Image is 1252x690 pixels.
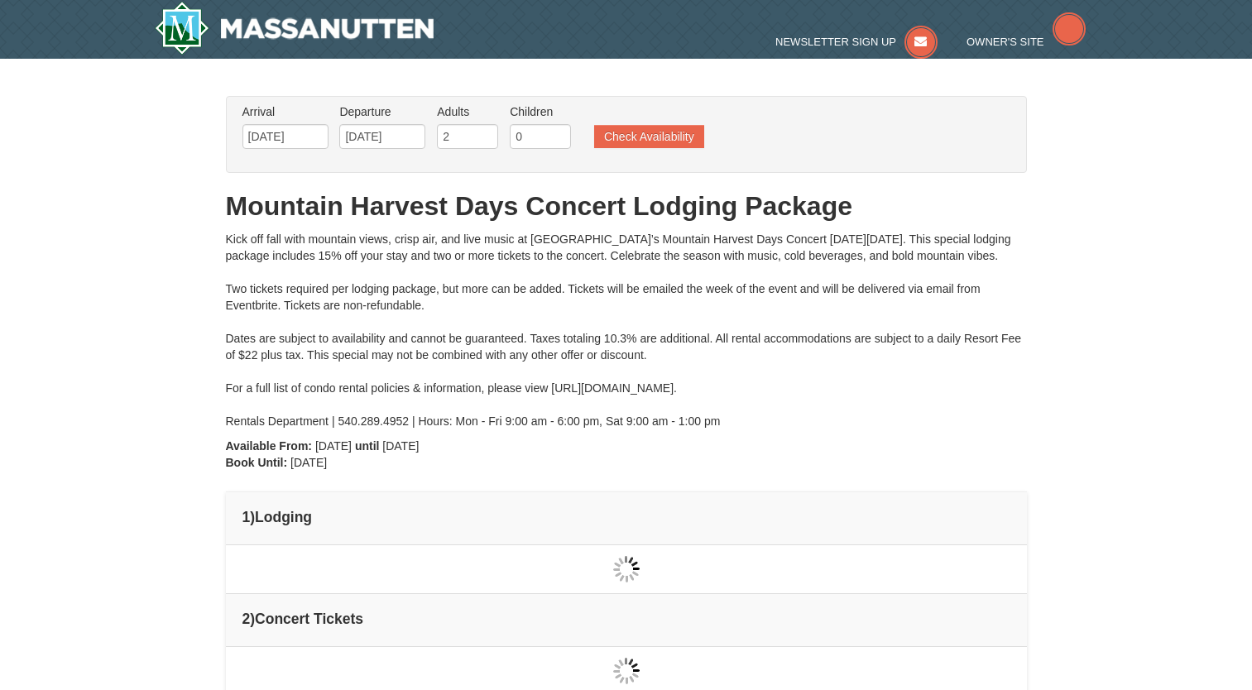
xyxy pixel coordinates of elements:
[613,658,640,684] img: wait gif
[775,36,896,48] span: Newsletter Sign Up
[594,125,704,148] button: Check Availability
[437,103,498,120] label: Adults
[226,439,313,453] strong: Available From:
[339,103,425,120] label: Departure
[250,611,255,627] span: )
[510,103,571,120] label: Children
[226,456,288,469] strong: Book Until:
[226,189,1027,223] h1: Mountain Harvest Days Concert Lodging Package
[290,456,327,469] span: [DATE]
[967,36,1086,48] a: Owner's Site
[242,509,1010,525] h4: 1 Lodging
[967,36,1044,48] span: Owner's Site
[226,231,1027,429] div: Kick off fall with mountain views, crisp air, and live music at [GEOGRAPHIC_DATA]’s Mountain Harv...
[775,36,938,48] a: Newsletter Sign Up
[613,556,640,582] img: wait gif
[155,2,434,55] a: Massanutten Resort
[382,439,419,453] span: [DATE]
[250,509,255,525] span: )
[315,439,352,453] span: [DATE]
[355,439,380,453] strong: until
[242,611,1010,627] h4: 2 Concert Tickets
[155,2,434,55] img: Massanutten Resort Logo
[242,103,329,120] label: Arrival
